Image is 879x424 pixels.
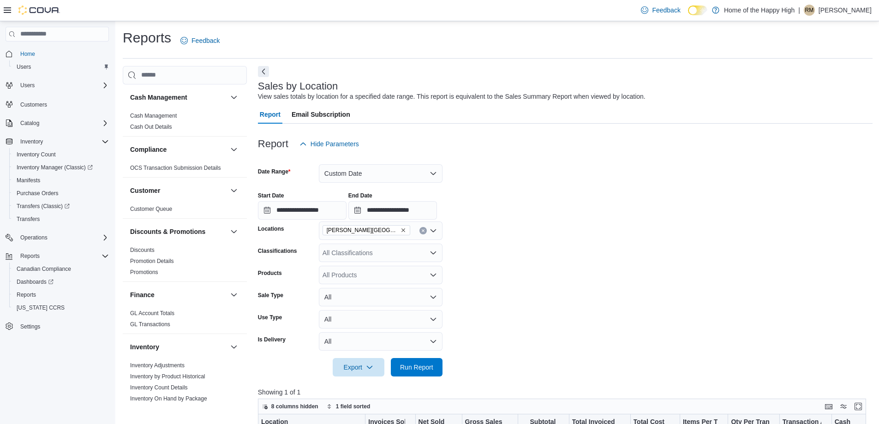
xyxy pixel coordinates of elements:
[798,5,800,16] p: |
[17,118,109,129] span: Catalog
[123,308,247,334] div: Finance
[130,373,205,380] a: Inventory by Product Historical
[9,174,113,187] button: Manifests
[130,395,207,402] span: Inventory On Hand by Package
[17,232,51,243] button: Operations
[17,215,40,223] span: Transfers
[17,232,109,243] span: Operations
[319,310,442,328] button: All
[20,323,40,330] span: Settings
[130,93,187,102] h3: Cash Management
[348,192,372,199] label: End Date
[13,61,109,72] span: Users
[123,203,247,218] div: Customer
[17,278,54,286] span: Dashboards
[258,201,347,220] input: Press the down key to open a popover containing a calendar.
[20,138,43,145] span: Inventory
[271,403,318,410] span: 8 columns hidden
[319,164,442,183] button: Custom Date
[338,358,379,376] span: Export
[130,362,185,369] a: Inventory Adjustments
[2,79,113,92] button: Users
[130,93,227,102] button: Cash Management
[17,136,47,147] button: Inventory
[228,185,239,196] button: Customer
[130,145,227,154] button: Compliance
[258,388,873,397] p: Showing 1 of 1
[13,201,109,212] span: Transfers (Classic)
[17,321,109,332] span: Settings
[130,269,158,275] a: Promotions
[130,310,174,317] span: GL Account Totals
[17,251,109,262] span: Reports
[688,15,688,16] span: Dark Mode
[9,301,113,314] button: [US_STATE] CCRS
[9,200,113,213] a: Transfers (Classic)
[18,6,60,15] img: Cova
[20,119,39,127] span: Catalog
[17,98,109,110] span: Customers
[130,258,174,264] a: Promotion Details
[400,363,433,372] span: Run Report
[13,188,109,199] span: Purchase Orders
[336,403,371,410] span: 1 field sorted
[401,227,406,233] button: Remove Estevan - Estevan Plaza - Fire & Flower from selection in this group
[323,401,374,412] button: 1 field sorted
[130,384,188,391] span: Inventory Count Details
[319,332,442,351] button: All
[228,144,239,155] button: Compliance
[2,250,113,263] button: Reports
[17,190,59,197] span: Purchase Orders
[13,214,109,225] span: Transfers
[130,206,172,212] a: Customer Queue
[130,165,221,171] a: OCS Transaction Submission Details
[191,36,220,45] span: Feedback
[258,247,297,255] label: Classifications
[13,149,60,160] a: Inventory Count
[430,227,437,234] button: Open list of options
[130,247,155,253] a: Discounts
[430,271,437,279] button: Open list of options
[2,320,113,333] button: Settings
[13,188,62,199] a: Purchase Orders
[13,289,40,300] a: Reports
[130,227,205,236] h3: Discounts & Promotions
[17,80,38,91] button: Users
[323,225,410,235] span: Estevan - Estevan Plaza - Fire & Flower
[20,252,40,260] span: Reports
[17,48,109,60] span: Home
[123,29,171,47] h1: Reports
[130,145,167,154] h3: Compliance
[228,226,239,237] button: Discounts & Promotions
[9,161,113,174] a: Inventory Manager (Classic)
[13,289,109,300] span: Reports
[13,263,75,275] a: Canadian Compliance
[123,110,247,136] div: Cash Management
[430,249,437,257] button: Open list of options
[17,265,71,273] span: Canadian Compliance
[688,6,707,15] input: Dark Mode
[13,302,109,313] span: Washington CCRS
[130,186,227,195] button: Customer
[258,81,338,92] h3: Sales by Location
[258,92,646,102] div: View sales totals by location for a specified date range. This report is equivalent to the Sales ...
[17,177,40,184] span: Manifests
[2,135,113,148] button: Inventory
[17,203,70,210] span: Transfers (Classic)
[391,358,442,376] button: Run Report
[130,246,155,254] span: Discounts
[20,234,48,241] span: Operations
[258,401,322,412] button: 8 columns hidden
[17,80,109,91] span: Users
[258,336,286,343] label: Is Delivery
[17,48,39,60] a: Home
[9,288,113,301] button: Reports
[17,251,43,262] button: Reports
[17,63,31,71] span: Users
[6,43,109,357] nav: Complex example
[228,92,239,103] button: Cash Management
[13,61,35,72] a: Users
[2,231,113,244] button: Operations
